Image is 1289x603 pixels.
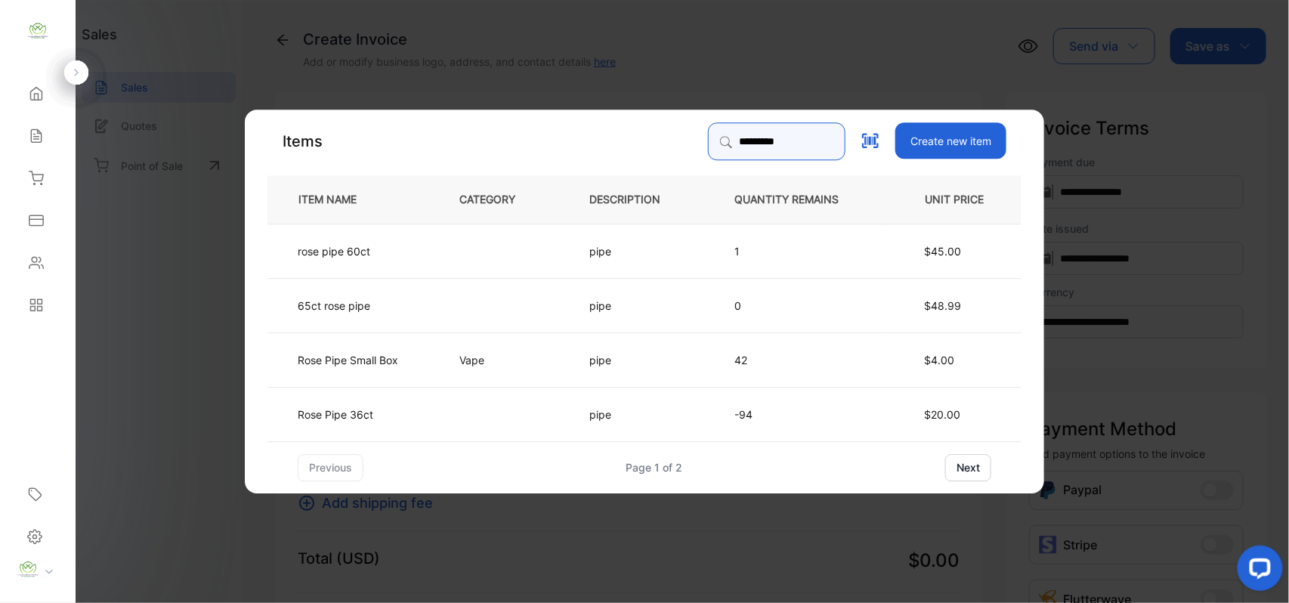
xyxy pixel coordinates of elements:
img: profile [17,558,39,581]
span: $4.00 [924,354,954,366]
p: DESCRIPTION [589,192,685,208]
p: -94 [734,407,863,422]
iframe: LiveChat chat widget [1226,540,1289,603]
p: CATEGORY [459,192,539,208]
p: 1 [734,243,863,259]
span: $20.00 [924,408,960,421]
span: $45.00 [924,245,961,258]
p: Items [283,130,323,153]
p: Vape [459,352,494,368]
button: next [945,454,991,481]
p: Rose Pipe Small Box [298,352,398,368]
p: Rose Pipe 36ct [298,407,373,422]
p: pipe [589,243,629,259]
button: Create new item [895,122,1006,159]
p: 0 [734,298,863,314]
div: Page 1 of 2 [626,459,683,475]
p: rose pipe 60ct [298,243,370,259]
button: previous [298,454,363,481]
p: QUANTITY REMAINS [734,192,863,208]
p: pipe [589,298,629,314]
p: pipe [589,407,629,422]
span: $48.99 [924,299,961,312]
p: 42 [734,352,863,368]
p: pipe [589,352,629,368]
p: 65ct rose pipe [298,298,370,314]
p: ITEM NAME [292,192,381,208]
img: logo [26,20,49,42]
p: UNIT PRICE [913,192,997,208]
